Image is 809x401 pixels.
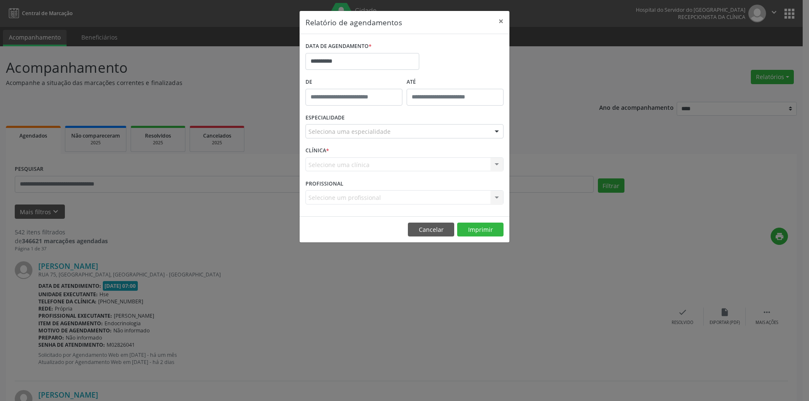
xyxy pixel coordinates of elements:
label: De [305,76,402,89]
label: DATA DE AGENDAMENTO [305,40,372,53]
label: PROFISSIONAL [305,177,343,190]
button: Cancelar [408,223,454,237]
h5: Relatório de agendamentos [305,17,402,28]
label: CLÍNICA [305,144,329,157]
label: ATÉ [407,76,504,89]
button: Imprimir [457,223,504,237]
button: Close [493,11,509,32]
span: Seleciona uma especialidade [308,127,391,136]
label: ESPECIALIDADE [305,112,345,125]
